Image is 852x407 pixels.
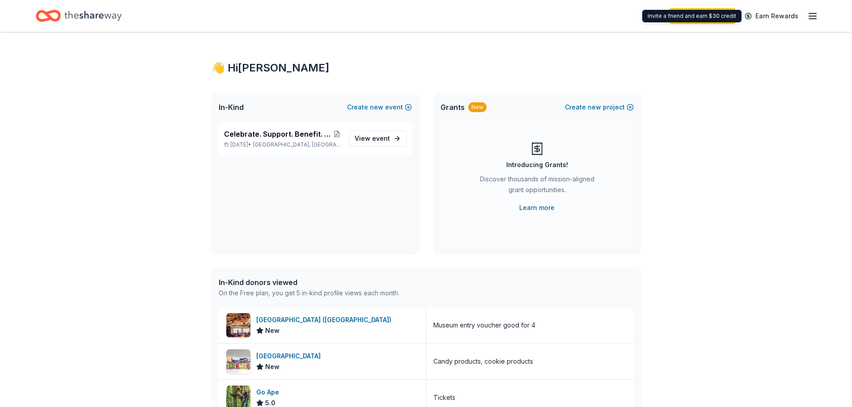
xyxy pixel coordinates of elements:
[36,5,122,26] a: Home
[476,174,598,199] div: Discover thousands of mission-aligned grant opportunities.
[565,102,634,113] button: Createnewproject
[372,134,390,142] span: event
[433,356,533,367] div: Candy products, cookie products
[226,349,250,373] img: Image for Ferrara
[224,141,342,148] p: [DATE] •
[468,102,487,112] div: New
[224,129,332,139] span: Celebrate. Support. Benefit. – A C.S.B. Give-to-Win Event
[256,387,283,398] div: Go Ape
[219,102,244,113] span: In-Kind
[256,315,395,325] div: [GEOGRAPHIC_DATA] ([GEOGRAPHIC_DATA])
[441,102,465,113] span: Grants
[669,8,736,24] a: Start free trial
[219,277,399,288] div: In-Kind donors viewed
[588,102,601,113] span: new
[226,313,250,337] img: Image for Museum of Science and Industry (Chicago)
[355,133,390,144] span: View
[506,159,568,170] div: Introducing Grants!
[433,320,535,331] div: Museum entry voucher good for 4
[253,141,341,148] span: [GEOGRAPHIC_DATA], [GEOGRAPHIC_DATA]
[212,61,641,75] div: 👋 Hi [PERSON_NAME]
[739,8,804,24] a: Earn Rewards
[642,10,742,22] div: Invite a friend and earn $30 credit
[219,288,399,298] div: On the Free plan, you get 5 in-kind profile views each month.
[370,102,383,113] span: new
[347,102,412,113] button: Createnewevent
[433,392,455,403] div: Tickets
[265,361,280,372] span: New
[265,325,280,336] span: New
[256,351,324,361] div: [GEOGRAPHIC_DATA]
[349,130,407,147] a: View event
[519,202,555,213] a: Learn more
